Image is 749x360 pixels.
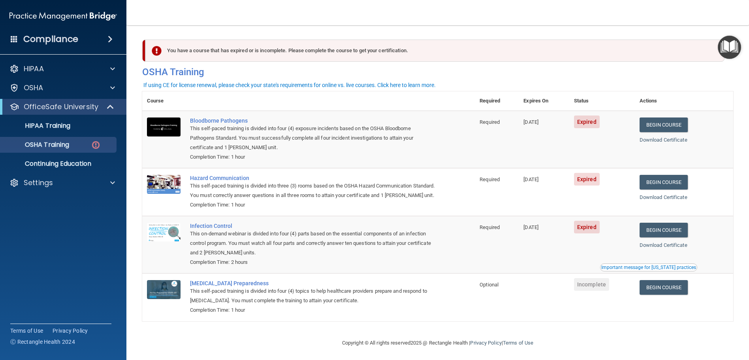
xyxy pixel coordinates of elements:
[470,340,501,346] a: Privacy Policy
[9,64,115,74] a: HIPAA
[142,81,437,89] button: If using CE for license renewal, please check your state's requirements for online vs. live cours...
[9,83,115,93] a: OSHA
[53,327,88,335] a: Privacy Policy
[574,116,600,128] span: Expired
[523,176,538,182] span: [DATE]
[503,340,533,346] a: Terms of Use
[523,224,538,230] span: [DATE]
[612,304,740,335] iframe: Drift Widget Chat Controller
[480,282,499,288] span: Optional
[190,200,435,210] div: Completion Time: 1 hour
[190,280,435,286] a: [MEDICAL_DATA] Preparedness
[190,152,435,162] div: Completion Time: 1 hour
[635,91,733,111] th: Actions
[24,178,53,188] p: Settings
[640,137,687,143] a: Download Certificate
[569,91,635,111] th: Status
[574,278,609,291] span: Incomplete
[5,160,113,168] p: Continuing Education
[190,305,435,315] div: Completion Time: 1 hour
[142,91,185,111] th: Course
[640,280,688,295] a: Begin Course
[601,265,696,270] div: Important message for [US_STATE] practices
[24,83,43,93] p: OSHA
[640,223,688,237] a: Begin Course
[475,91,519,111] th: Required
[9,102,115,112] a: OfficeSafe University
[5,141,69,149] p: OSHA Training
[640,242,687,248] a: Download Certificate
[190,117,435,124] a: Bloodborne Pathogens
[480,224,500,230] span: Required
[190,258,435,267] div: Completion Time: 2 hours
[519,91,569,111] th: Expires On
[24,64,44,74] p: HIPAA
[190,286,435,305] div: This self-paced training is divided into four (4) topics to help healthcare providers prepare and...
[23,34,78,45] h4: Compliance
[190,229,435,258] div: This on-demand webinar is divided into four (4) parts based on the essential components of an inf...
[480,176,500,182] span: Required
[574,221,600,233] span: Expired
[9,8,117,24] img: PMB logo
[9,178,115,188] a: Settings
[10,327,43,335] a: Terms of Use
[10,338,75,346] span: Ⓒ Rectangle Health 2024
[600,263,697,271] button: Read this if you are a dental practitioner in the state of CA
[190,181,435,200] div: This self-paced training is divided into three (3) rooms based on the OSHA Hazard Communication S...
[145,40,725,62] div: You have a course that has expired or is incomplete. Please complete the course to get your certi...
[152,46,162,56] img: exclamation-circle-solid-danger.72ef9ffc.png
[24,102,98,112] p: OfficeSafe University
[5,122,70,130] p: HIPAA Training
[640,117,688,132] a: Begin Course
[190,175,435,181] a: Hazard Communication
[142,66,733,78] h4: OSHA Training
[640,194,687,200] a: Download Certificate
[143,82,436,88] div: If using CE for license renewal, please check your state's requirements for online vs. live cours...
[294,330,582,356] div: Copyright © All rights reserved 2025 @ Rectangle Health | |
[91,140,101,150] img: danger-circle.6113f641.png
[640,175,688,189] a: Begin Course
[480,119,500,125] span: Required
[190,124,435,152] div: This self-paced training is divided into four (4) exposure incidents based on the OSHA Bloodborne...
[190,223,435,229] a: Infection Control
[718,36,741,59] button: Open Resource Center
[574,173,600,186] span: Expired
[523,119,538,125] span: [DATE]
